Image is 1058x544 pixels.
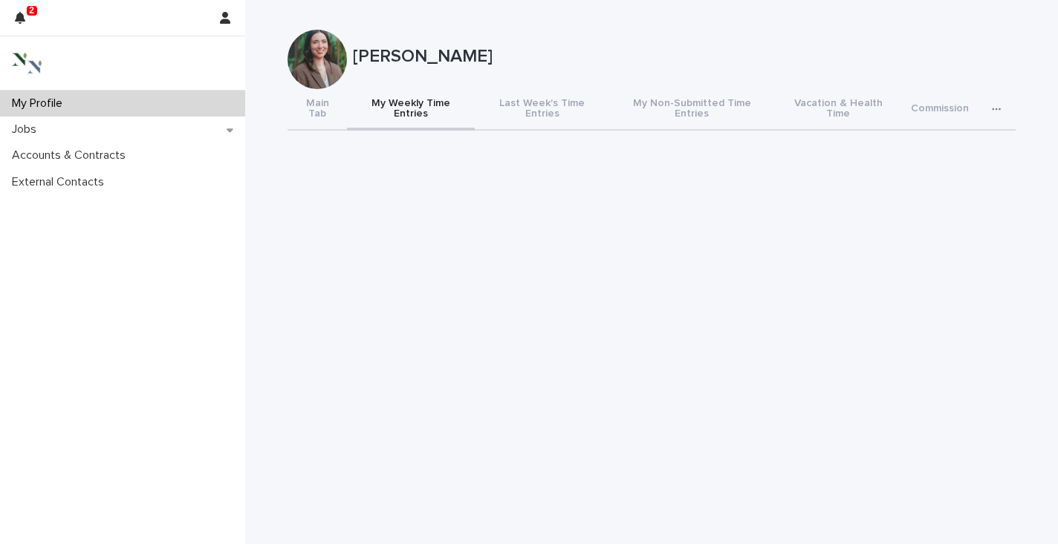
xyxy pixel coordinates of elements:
button: Commission [902,89,978,131]
button: My Non-Submitted Time Entries [609,89,775,131]
button: Main Tab [288,89,347,131]
div: 2 [15,9,34,36]
p: Accounts & Contracts [6,148,137,163]
button: Last Week's Time Entries [475,89,609,131]
p: My Profile [6,96,74,111]
p: External Contacts [6,175,116,189]
p: [PERSON_NAME] [353,46,1010,68]
img: 3bAFpBnQQY6ys9Fa9hsD [12,48,42,78]
button: Vacation & Health Time [775,89,902,131]
p: 2 [29,5,34,16]
button: My Weekly Time Entries [347,89,475,131]
p: Jobs [6,122,48,137]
